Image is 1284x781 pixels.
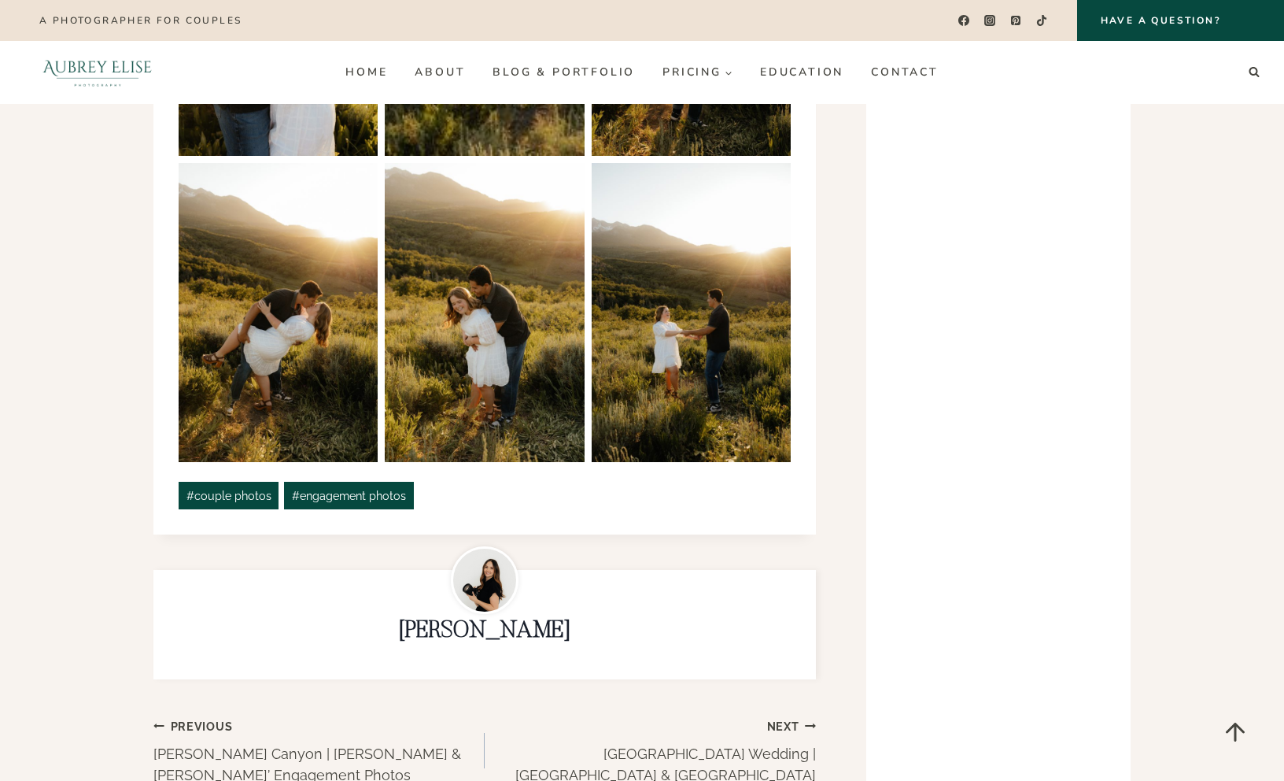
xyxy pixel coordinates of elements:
a: #engagement photos [284,482,413,509]
a: Education [746,60,857,85]
span: # [292,489,300,502]
a: Home [332,60,401,85]
span: # [186,489,194,502]
small: Previous [153,718,232,735]
img: Aubrey Elise Photography [19,41,176,104]
a: About [401,60,479,85]
a: #couple photos [179,482,279,509]
a: Blog & Portfolio [479,60,649,85]
button: Child menu of Pricing [649,60,747,85]
small: Next [767,718,816,735]
a: Facebook [952,9,975,32]
a: Instagram [979,9,1002,32]
a: TikTok [1031,9,1053,32]
button: View Search Form [1243,61,1265,83]
a: Pinterest [1005,9,1028,32]
nav: Primary [332,60,952,85]
a: Contact [858,60,953,85]
p: A photographer for couples [39,15,242,26]
a: Scroll to top [1209,706,1260,757]
a: [PERSON_NAME] [398,620,571,643]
